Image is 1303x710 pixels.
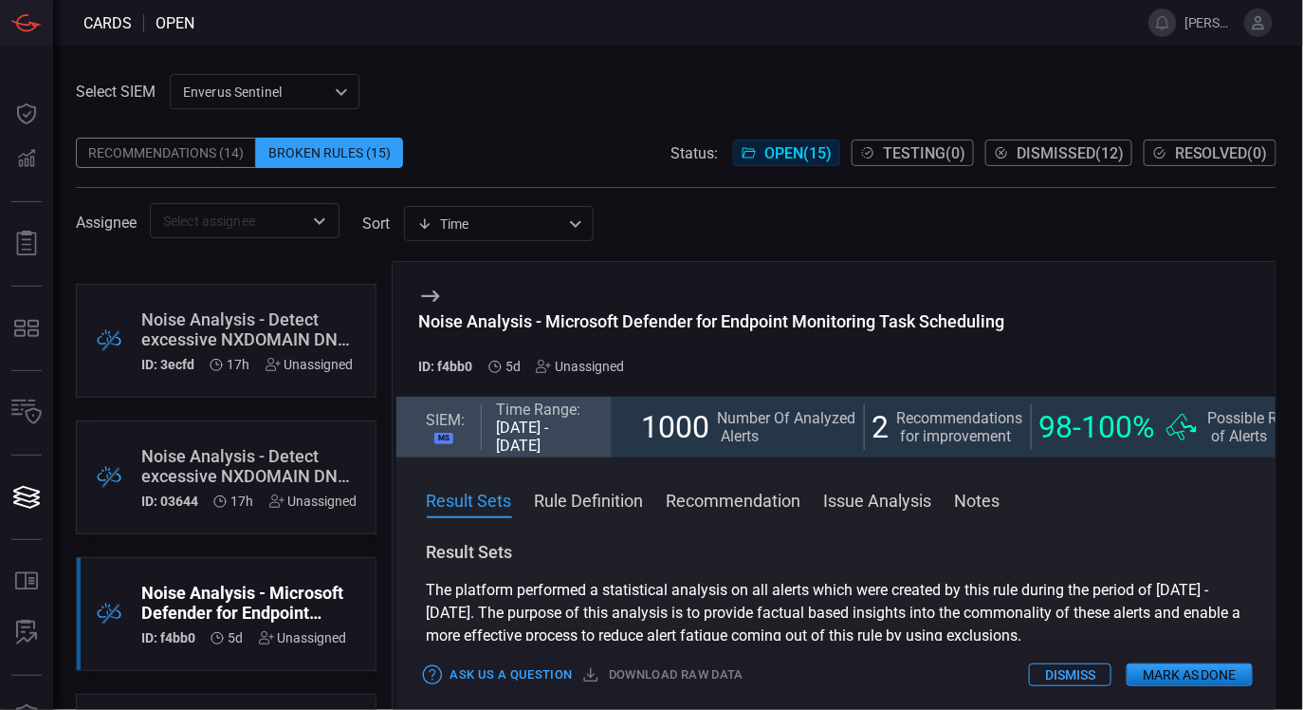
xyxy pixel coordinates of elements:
[536,359,624,374] div: Unassigned
[718,409,856,445] span: Number Of Analyzed Alerts
[306,208,333,234] button: Open
[4,91,49,137] button: Dashboard
[670,144,718,162] span: Status:
[259,630,347,645] div: Unassigned
[642,409,710,445] span: 1000
[535,488,644,511] button: Rule Definition
[4,475,49,520] button: Cards
[141,309,354,349] div: Noise Analysis - Detect excessive NXDOMAIN DNS queries - Anomaly based (ASIM DNS Solution)
[228,357,250,372] span: Sep 16, 2025 5:20 PM
[897,409,1023,445] span: Recommendations for improvement
[1017,144,1124,162] span: Dismissed ( 12 )
[156,209,303,233] input: Select assignee
[419,311,1005,331] div: Noise Analysis - Microsoft Defender for Endpoint Monitoring Task Scheduling
[955,488,1000,511] button: Notes
[183,83,329,102] p: Enverus Sentinel
[1144,140,1276,166] button: Resolved(0)
[427,579,1246,647] section: The platform performed a statistical analysis on all alerts which were created by this rule durin...
[4,559,49,605] button: Rule Catalog
[427,541,1246,564] h3: Result Sets
[83,14,132,32] span: Cards
[4,610,49,656] button: ALERT ANALYSIS
[141,630,195,645] h5: ID: f4bb0
[269,494,358,509] div: Unassigned
[256,138,403,168] div: Broken Rules (15)
[733,140,840,166] button: Open(15)
[883,144,965,162] span: Testing ( 0 )
[76,83,156,101] label: Select SIEM
[229,630,244,645] span: Sep 12, 2025 7:20 PM
[141,357,194,372] h5: ID: 3ecfd
[1029,663,1111,686] button: Dismiss
[4,306,49,351] button: MITRE - Detection Posture
[76,214,137,232] span: Assignee
[427,488,512,511] button: Result Sets
[266,357,354,372] div: Unassigned
[141,494,198,509] h5: ID: 03644
[667,488,801,511] button: Recommendation
[419,359,473,374] h5: ID: f4bb0
[231,494,254,509] span: Sep 16, 2025 5:19 PM
[427,411,466,429] span: SIEM:
[1175,144,1268,162] span: Resolved ( 0 )
[419,661,578,690] button: Ask Us a Question
[497,401,581,419] div: Time Range:
[76,138,256,168] div: Recommendations (14)
[578,661,748,690] button: Download raw data
[1039,409,1155,445] span: 98 - 100 %
[417,215,563,234] div: Time
[362,215,390,233] label: sort
[985,140,1132,166] button: Dismissed(12)
[505,359,521,374] span: Sep 12, 2025 7:20 PM
[156,14,194,32] span: open
[497,419,581,455] div: [DATE] - [DATE]
[4,390,49,436] button: Inventory
[141,583,347,623] div: Noise Analysis - Microsoft Defender for Endpoint Monitoring Task Scheduling
[1127,663,1253,686] button: Mark as Done
[852,140,974,166] button: Testing(0)
[434,433,453,444] div: MS
[141,446,358,486] div: Noise Analysis - Detect excessive NXDOMAIN DNS queries - Static threshold based (ASIM DNS Solution)
[4,221,49,267] button: Reports
[764,144,832,162] span: Open ( 15 )
[4,137,49,182] button: Detections
[872,409,890,445] span: 2
[1184,15,1237,30] span: [PERSON_NAME].[PERSON_NAME]
[824,488,932,511] button: Issue Analysis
